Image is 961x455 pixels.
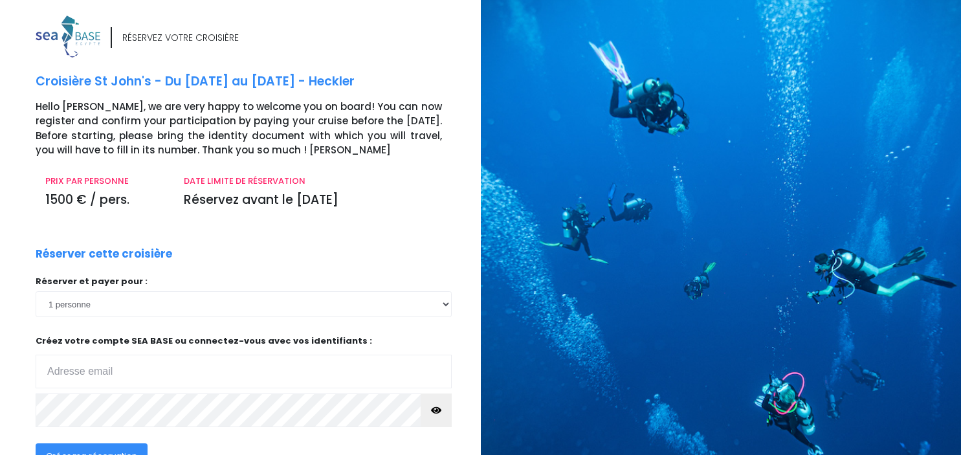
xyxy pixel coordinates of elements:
[36,335,452,388] p: Créez votre compte SEA BASE ou connectez-vous avec vos identifiants :
[184,175,441,188] p: DATE LIMITE DE RÉSERVATION
[45,191,164,210] p: 1500 € / pers.
[36,100,471,158] p: Hello [PERSON_NAME], we are very happy to welcome you on board! You can now register and confirm ...
[36,275,452,288] p: Réserver et payer pour :
[122,31,239,45] div: RÉSERVEZ VOTRE CROISIÈRE
[36,16,100,58] img: logo_color1.png
[36,246,172,263] p: Réserver cette croisière
[45,175,164,188] p: PRIX PAR PERSONNE
[184,191,441,210] p: Réservez avant le [DATE]
[36,355,452,388] input: Adresse email
[36,72,471,91] p: Croisière St John's - Du [DATE] au [DATE] - Heckler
